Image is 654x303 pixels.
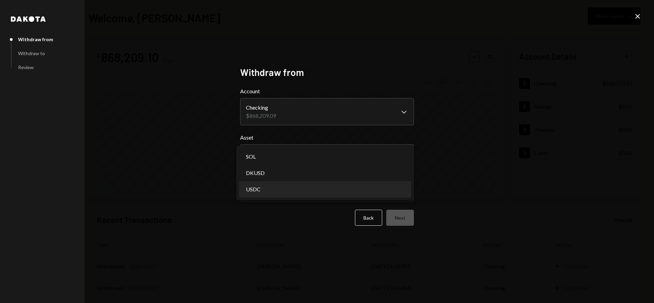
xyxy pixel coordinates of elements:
[246,153,256,161] span: SOL
[18,64,34,70] div: Review
[18,36,53,42] div: Withdraw from
[240,66,414,79] h2: Withdraw from
[240,133,414,142] label: Asset
[240,87,414,95] label: Account
[240,98,414,125] button: Account
[18,50,45,56] div: Withdraw to
[355,210,382,226] button: Back
[246,169,265,177] span: DKUSD
[240,144,414,163] button: Asset
[246,185,261,193] span: USDC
